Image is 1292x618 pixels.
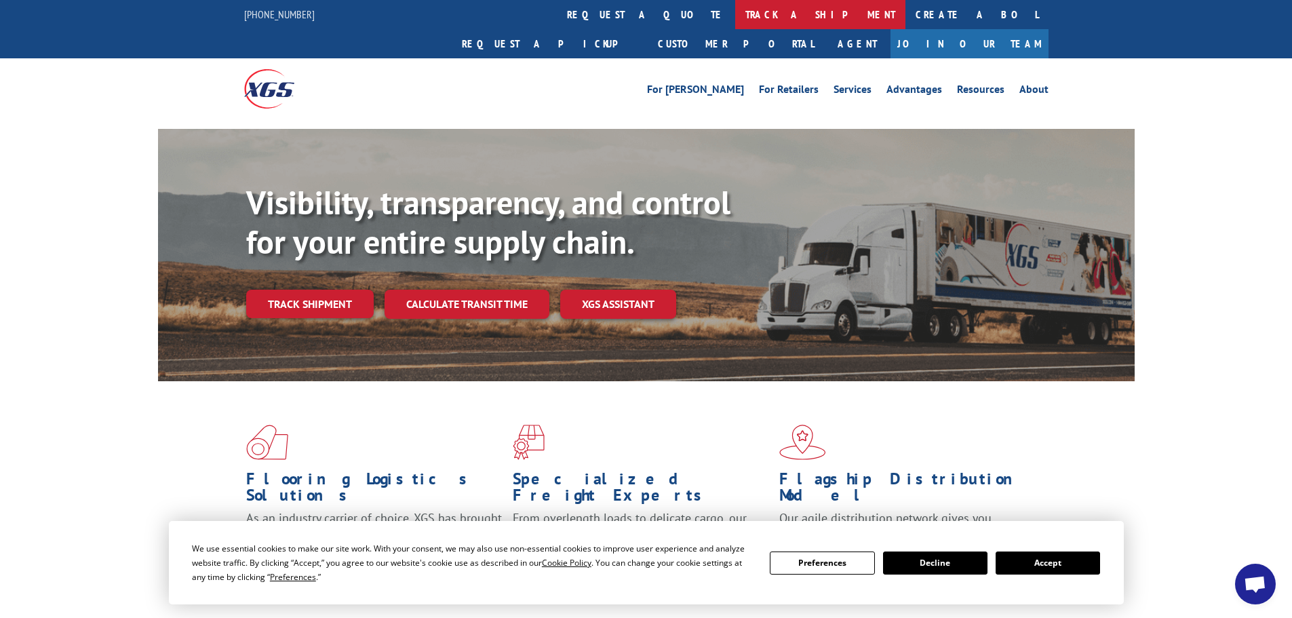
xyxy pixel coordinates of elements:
[957,84,1004,99] a: Resources
[452,29,648,58] a: Request a pickup
[824,29,890,58] a: Agent
[192,541,753,584] div: We use essential cookies to make our site work. With your consent, we may also use non-essential ...
[1235,564,1276,604] div: Open chat
[647,84,744,99] a: For [PERSON_NAME]
[1019,84,1049,99] a: About
[246,290,374,318] a: Track shipment
[385,290,549,319] a: Calculate transit time
[996,552,1100,575] button: Accept
[513,471,769,510] h1: Specialized Freight Experts
[759,84,819,99] a: For Retailers
[542,557,591,568] span: Cookie Policy
[779,471,1036,510] h1: Flagship Distribution Model
[560,290,676,319] a: XGS ASSISTANT
[270,571,316,583] span: Preferences
[244,7,315,21] a: [PHONE_NUMBER]
[246,425,288,460] img: xgs-icon-total-supply-chain-intelligence-red
[883,552,987,575] button: Decline
[770,552,874,575] button: Preferences
[779,425,826,460] img: xgs-icon-flagship-distribution-model-red
[886,84,942,99] a: Advantages
[246,510,502,558] span: As an industry carrier of choice, XGS has brought innovation and dedication to flooring logistics...
[513,425,545,460] img: xgs-icon-focused-on-flooring-red
[513,510,769,571] p: From overlength loads to delicate cargo, our experienced staff knows the best way to move your fr...
[834,84,872,99] a: Services
[169,521,1124,604] div: Cookie Consent Prompt
[648,29,824,58] a: Customer Portal
[246,471,503,510] h1: Flooring Logistics Solutions
[246,181,730,263] b: Visibility, transparency, and control for your entire supply chain.
[890,29,1049,58] a: Join Our Team
[779,510,1029,542] span: Our agile distribution network gives you nationwide inventory management on demand.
